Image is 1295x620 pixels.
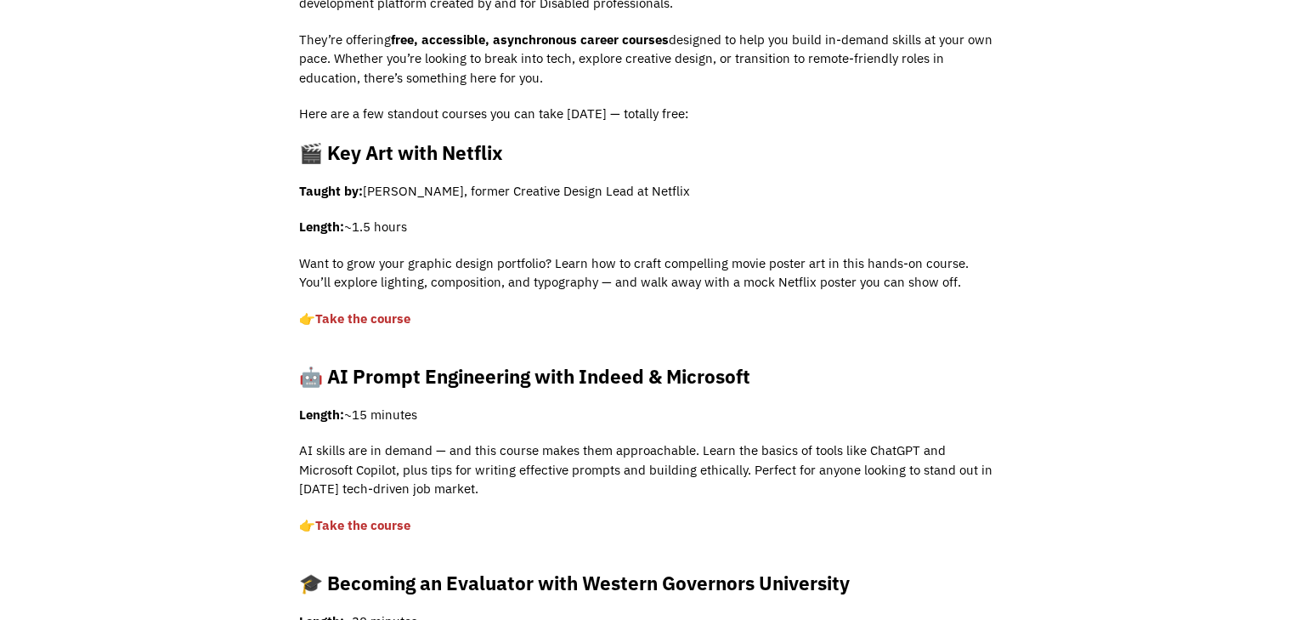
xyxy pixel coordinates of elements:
[299,31,996,88] p: They’re offering designed to help you build in-demand skills at your own pace. Whether you’re loo...
[299,571,850,595] strong: 🎓 Becoming an Evaluator with Western Governors University
[315,517,410,533] a: Take the course‍
[391,31,669,48] strong: free, accessible, asynchronous career courses
[299,310,996,348] p: 👉
[299,105,996,124] p: Here are a few standout courses you can take [DATE] — totally free:
[299,140,503,165] strong: 🎬 Key Art with Netflix
[299,218,996,237] p: ~1.5 hours
[299,406,996,425] p: ~15 minutes
[299,219,344,235] strong: Length:
[299,441,996,499] p: AI skills are in demand — and this course makes them approachable. Learn the basics of tools like...
[299,364,750,389] strong: 🤖 AI Prompt Engineering with Indeed & Microsoft
[299,183,363,199] strong: Taught by:
[299,516,996,555] p: 👉
[299,182,996,202] p: [PERSON_NAME], former Creative Design Lead at Netflix
[299,254,996,293] p: Want to grow your graphic design portfolio? Learn how to craft compelling movie poster art in thi...
[299,407,344,423] strong: Length:
[315,310,410,327] a: Take the course‍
